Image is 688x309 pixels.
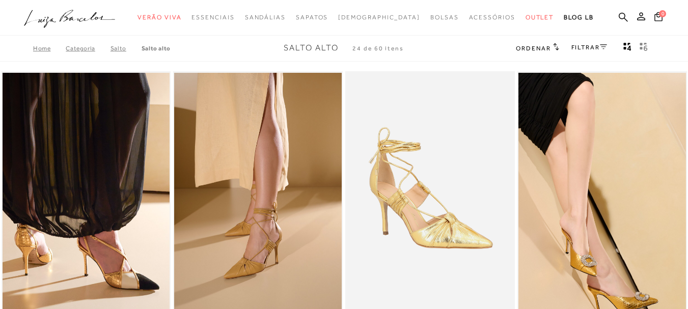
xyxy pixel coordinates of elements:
[430,8,459,27] a: categoryNavScreenReaderText
[191,8,234,27] a: categoryNavScreenReaderText
[430,14,459,21] span: Bolsas
[469,8,515,27] a: categoryNavScreenReaderText
[564,8,593,27] a: BLOG LB
[33,45,66,52] a: Home
[651,11,666,25] button: 0
[526,14,554,21] span: Outlet
[111,45,142,52] a: Salto
[526,8,554,27] a: categoryNavScreenReaderText
[338,8,420,27] a: noSubCategoriesText
[284,43,339,52] span: Salto Alto
[245,14,286,21] span: Sandálias
[191,14,234,21] span: Essenciais
[66,45,110,52] a: Categoria
[137,14,181,21] span: Verão Viva
[571,44,607,51] a: FILTRAR
[620,42,635,55] button: Mostrar 4 produtos por linha
[296,8,328,27] a: categoryNavScreenReaderText
[245,8,286,27] a: categoryNavScreenReaderText
[637,42,651,55] button: gridText6Desc
[659,10,666,17] span: 0
[296,14,328,21] span: Sapatos
[137,8,181,27] a: categoryNavScreenReaderText
[142,45,171,52] a: Salto Alto
[564,14,593,21] span: BLOG LB
[352,45,404,52] span: 24 de 60 itens
[516,45,551,52] span: Ordenar
[469,14,515,21] span: Acessórios
[338,14,420,21] span: [DEMOGRAPHIC_DATA]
